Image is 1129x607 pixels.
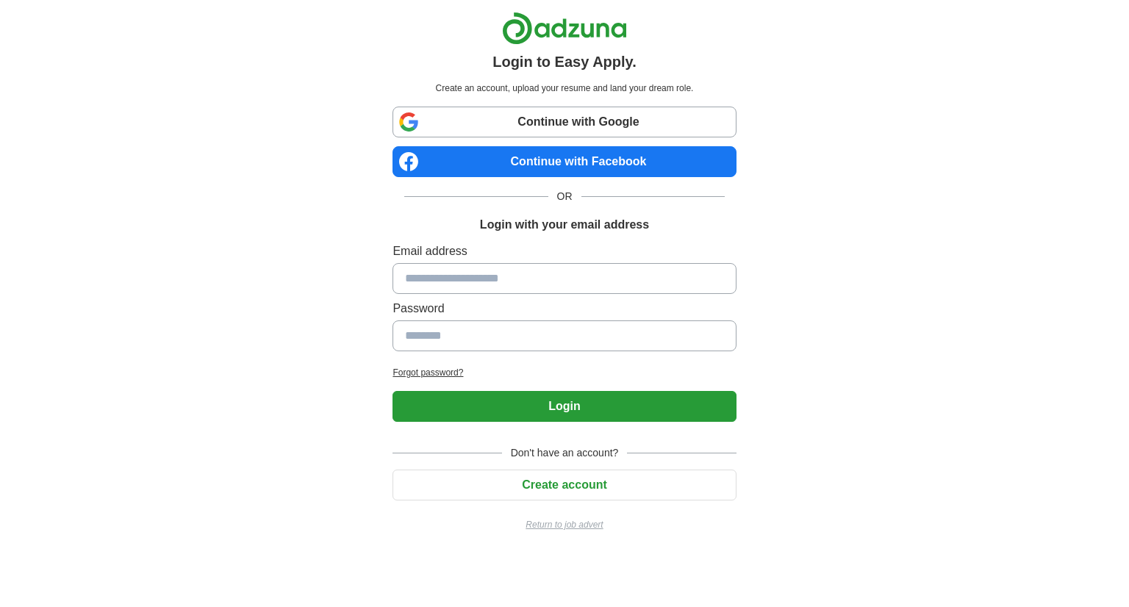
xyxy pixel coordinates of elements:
[393,478,736,491] a: Create account
[393,107,736,137] a: Continue with Google
[395,82,733,95] p: Create an account, upload your resume and land your dream role.
[480,216,649,234] h1: Login with your email address
[492,51,637,73] h1: Login to Easy Apply.
[393,146,736,177] a: Continue with Facebook
[502,445,628,461] span: Don't have an account?
[393,518,736,531] a: Return to job advert
[393,391,736,422] button: Login
[393,300,736,317] label: Password
[393,470,736,500] button: Create account
[502,12,627,45] img: Adzuna logo
[393,366,736,379] a: Forgot password?
[548,189,581,204] span: OR
[393,243,736,260] label: Email address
